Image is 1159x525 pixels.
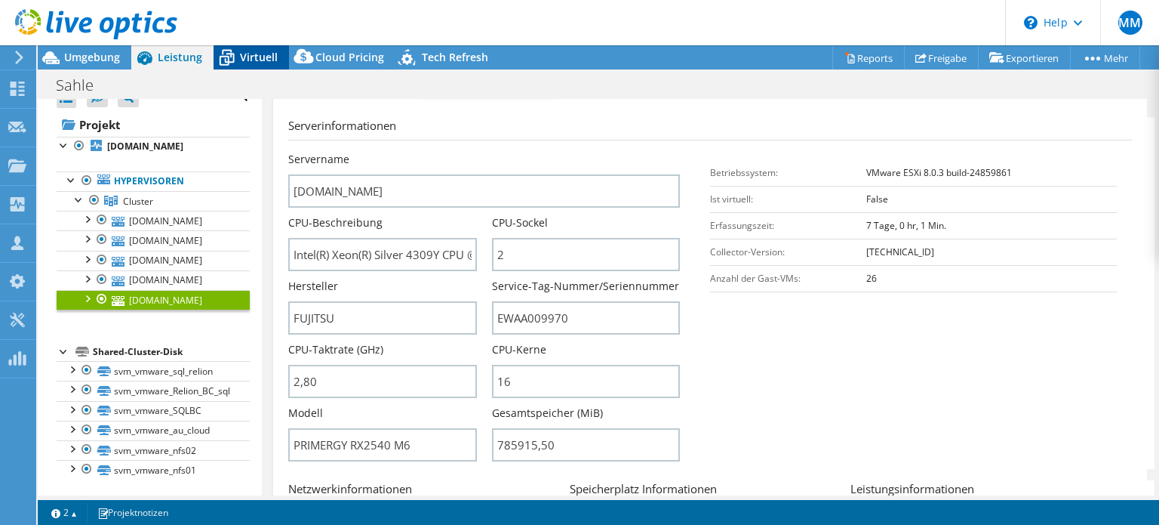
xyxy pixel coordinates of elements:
[57,230,250,250] a: [DOMAIN_NAME]
[57,460,250,480] a: svm_vmware_nfs01
[832,46,905,69] a: Reports
[288,215,383,230] label: CPU-Beschreibung
[315,50,384,64] span: Cloud Pricing
[288,342,383,357] label: CPU-Taktrate (GHz)
[64,50,120,64] span: Umgebung
[123,195,153,208] span: Cluster
[1024,16,1038,29] svg: \n
[87,503,179,522] a: Projektnotizen
[866,272,877,285] b: 26
[158,50,202,64] span: Leistung
[492,215,548,230] label: CPU-Sockel
[492,279,679,294] label: Service-Tag-Nummer/Seriennummer
[904,46,979,69] a: Freigabe
[288,117,1132,141] h3: Serverinformationen
[57,137,250,156] a: [DOMAIN_NAME]
[710,186,866,212] td: Ist virtuell:
[288,279,338,294] label: Hersteller
[57,361,250,381] a: svm_vmware_sql_relion
[710,212,866,239] td: Erfassungszeit:
[1118,11,1142,35] span: MM
[57,270,250,290] a: [DOMAIN_NAME]
[570,480,836,504] h3: Speicherplatz Informationen
[866,219,946,232] b: 7 Tage, 0 hr, 1 Min.
[866,193,888,205] b: False
[288,406,323,421] label: Modell
[240,50,278,64] span: Virtuell
[710,239,866,265] td: Collector-Version:
[57,440,250,460] a: svm_vmware_nfs02
[288,152,349,167] label: Servername
[57,290,250,310] a: [DOMAIN_NAME]
[107,140,183,153] b: [DOMAIN_NAME]
[93,343,250,361] div: Shared-Cluster-Disk
[978,46,1071,69] a: Exportieren
[422,50,488,64] span: Tech Refresh
[1070,46,1140,69] a: Mehr
[57,421,250,440] a: svm_vmware_au_cloud
[288,480,555,504] h3: Netzwerkinformationen
[57,113,250,137] a: Projekt
[710,159,866,186] td: Betriebssystem:
[492,406,603,421] label: Gesamtspeicher (MiB)
[57,191,250,211] a: Cluster
[850,480,1117,504] h3: Leistungsinformationen
[866,166,1012,179] b: VMware ESXi 8.0.3 build-24859861
[57,211,250,230] a: [DOMAIN_NAME]
[57,171,250,191] a: Hypervisoren
[710,265,866,292] td: Anzahl der Gast-VMs:
[492,342,546,357] label: CPU-Kerne
[866,246,934,258] b: [TECHNICAL_ID]
[57,251,250,270] a: [DOMAIN_NAME]
[57,401,250,421] a: svm_vmware_SQLBC
[49,77,117,94] h1: Sahle
[41,503,88,522] a: 2
[57,381,250,400] a: svm_vmware_Relion_BC_sql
